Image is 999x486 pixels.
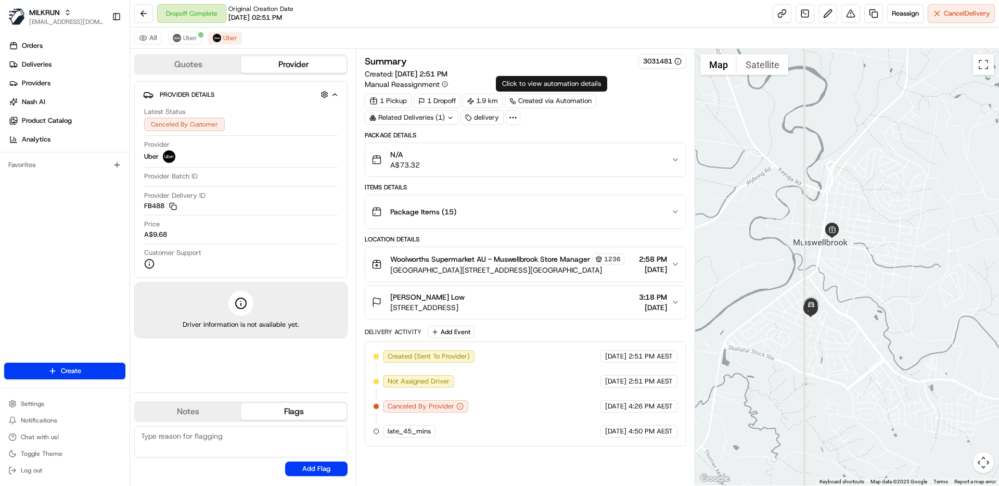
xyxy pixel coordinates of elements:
a: Deliveries [4,56,130,73]
span: Customer Support [144,248,201,258]
a: Orders [4,37,130,54]
input: Clear [27,67,172,78]
div: Past conversations [10,135,67,144]
span: • [86,189,90,198]
span: Knowledge Base [21,233,80,243]
img: 2790269178180_0ac78f153ef27d6c0503_72.jpg [22,99,41,118]
button: Manual Reassignment [365,79,448,89]
img: 1736555255976-a54dd68f-1ca7-489b-9aae-adbdc363a1c4 [21,162,29,170]
span: Woolworths Supermarket AU - Muswellbrook Store Manager [390,254,590,264]
a: Created via Automation [505,94,596,108]
img: 1736555255976-a54dd68f-1ca7-489b-9aae-adbdc363a1c4 [10,99,29,118]
a: Providers [4,75,130,92]
button: Map camera controls [973,452,994,473]
button: Provider Details [143,86,339,103]
div: Package Details [365,131,686,139]
span: Notifications [21,416,57,425]
button: [PERSON_NAME] Low[STREET_ADDRESS]3:18 PM[DATE] [365,286,685,319]
button: Settings [4,397,125,411]
button: CancelDelivery [928,4,995,23]
span: [GEOGRAPHIC_DATA][STREET_ADDRESS][GEOGRAPHIC_DATA] [390,265,624,275]
div: 1.9 km [463,94,503,108]
button: Flags [241,403,347,420]
span: Original Creation Date [228,5,293,13]
span: Uber [183,34,197,42]
span: [DATE] [639,302,667,313]
span: [DATE] [605,402,626,411]
div: Location Details [365,235,686,244]
span: 4:26 PM AEST [629,402,673,411]
span: Chat with us! [21,433,59,441]
button: Show street map [700,54,737,75]
span: [DATE] [605,377,626,386]
span: Product Catalog [22,116,72,125]
a: Analytics [4,131,130,148]
a: 📗Knowledge Base [6,228,84,247]
span: A$73.32 [390,160,420,170]
span: Price [144,220,160,229]
button: Woolworths Supermarket AU - Muswellbrook Store Manager1236[GEOGRAPHIC_DATA][STREET_ADDRESS][GEOGR... [365,247,685,282]
span: [PERSON_NAME] Low [390,292,465,302]
span: A$9.68 [144,230,167,239]
button: FB488 [144,201,177,211]
a: Open this area in Google Maps (opens a new window) [698,472,732,485]
span: [PERSON_NAME] [32,189,84,198]
a: Report a map error [954,479,996,484]
div: 💻 [88,234,96,242]
span: API Documentation [98,233,167,243]
div: 1 [801,295,822,316]
span: [DATE] 02:51 PM [228,13,282,22]
button: Toggle Theme [4,446,125,461]
button: Quotes [135,56,241,73]
span: 2:51 PM AEST [629,352,673,361]
div: delivery [460,110,504,125]
h3: Summary [365,57,407,66]
span: N/A [390,149,420,160]
button: Uber [208,32,242,44]
span: Providers [22,79,50,88]
span: [EMAIL_ADDRESS][DOMAIN_NAME] [29,18,104,26]
span: Log out [21,466,42,475]
div: 📗 [10,234,19,242]
img: uber-new-logo.jpeg [213,34,221,42]
div: Items Details [365,183,686,191]
span: 2:51 PM AEST [629,377,673,386]
button: N/AA$73.32 [365,143,685,176]
span: Cancel Delivery [944,9,990,18]
span: Latest Status [144,107,185,117]
div: Favorites [4,157,125,173]
button: Notifications [4,413,125,428]
button: 3031481 [643,57,682,66]
button: Keyboard shortcuts [819,478,864,485]
span: [DATE] [605,352,626,361]
img: Nash [10,10,31,31]
span: Map data ©2025 Google [870,479,927,484]
span: Settings [21,400,44,408]
span: [PERSON_NAME] [32,161,84,170]
span: Provider [144,140,170,149]
span: Uber [144,152,159,161]
button: MILKRUN [29,7,60,18]
span: [DATE] 2:51 PM [395,69,447,79]
a: 💻API Documentation [84,228,171,247]
a: Powered byPylon [73,258,126,266]
div: Related Deliveries (1) [365,110,458,125]
span: • [86,161,90,170]
span: Created (Sent To Provider) [388,352,470,361]
span: Created: [365,69,447,79]
button: Notes [135,403,241,420]
span: 4:50 PM AEST [629,427,673,436]
div: Click to view automation details [496,76,607,92]
button: Log out [4,463,125,478]
span: [DATE] [92,161,113,170]
span: [DATE] [605,427,626,436]
button: Show satellite imagery [737,54,788,75]
div: 1 Pickup [365,94,412,108]
span: Not Assigned Driver [388,377,450,386]
span: 1236 [604,255,621,263]
button: Toggle fullscreen view [973,54,994,75]
span: Driver information is not available yet. [183,320,299,329]
button: Start new chat [177,103,189,115]
span: [DATE] [639,264,667,275]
